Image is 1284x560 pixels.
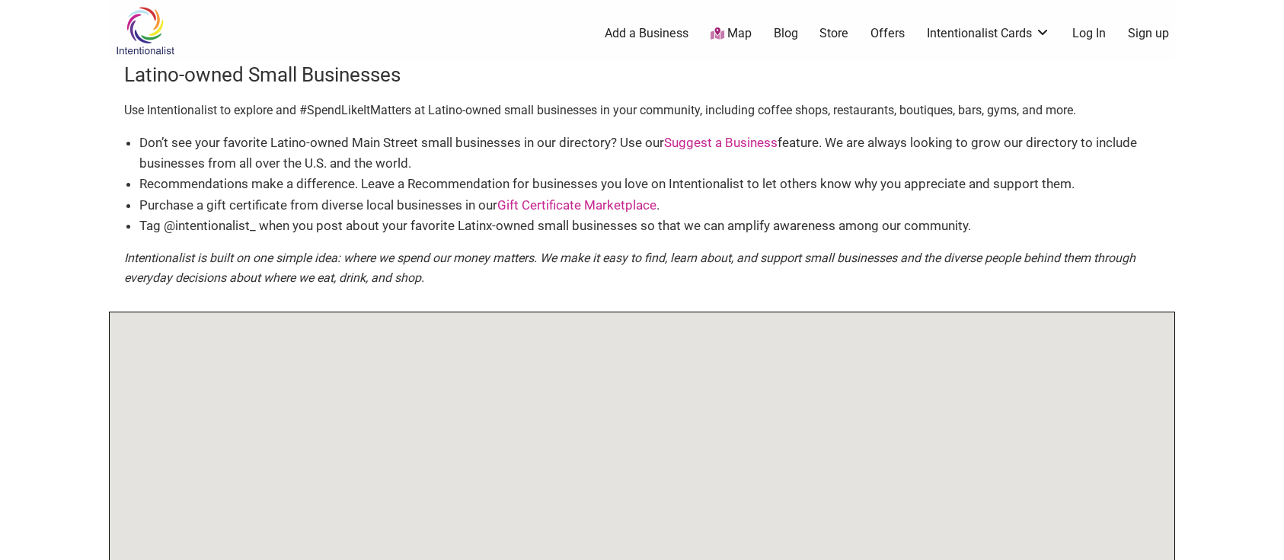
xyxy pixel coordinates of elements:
li: Purchase a gift certificate from diverse local businesses in our . [139,195,1160,216]
h3: Latino-owned Small Businesses [124,61,1160,88]
li: Tag @intentionalist_ when you post about your favorite Latinx-owned small businesses so that we c... [139,216,1160,236]
li: Don’t see your favorite Latino-owned Main Street small businesses in our directory? Use our featu... [139,133,1160,174]
a: Offers [870,25,905,42]
a: Map [711,25,752,43]
img: Intentionalist [109,6,181,56]
a: Gift Certificate Marketplace [497,197,656,213]
a: Sign up [1128,25,1169,42]
a: Add a Business [605,25,688,42]
li: Recommendations make a difference. Leave a Recommendation for businesses you love on Intentionali... [139,174,1160,194]
a: Log In [1072,25,1106,42]
a: Suggest a Business [664,135,778,150]
p: Use Intentionalist to explore and #SpendLikeItMatters at Latino-owned small businesses in your co... [124,101,1160,120]
a: Blog [774,25,798,42]
em: Intentionalist is built on one simple idea: where we spend our money matters. We make it easy to ... [124,251,1135,285]
a: Store [819,25,848,42]
a: Intentionalist Cards [927,25,1050,42]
